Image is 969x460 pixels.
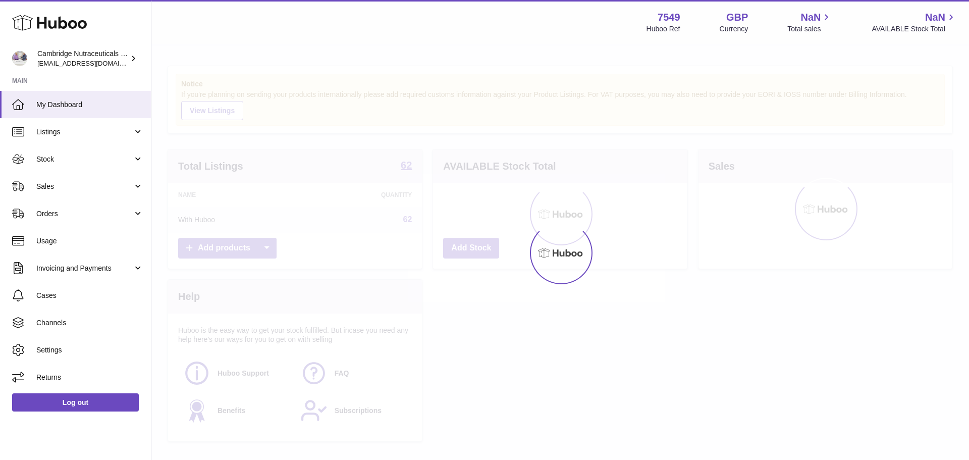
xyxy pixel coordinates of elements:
[36,236,143,246] span: Usage
[37,59,148,67] span: [EMAIL_ADDRESS][DOMAIN_NAME]
[872,24,957,34] span: AVAILABLE Stock Total
[36,291,143,300] span: Cases
[36,182,133,191] span: Sales
[36,345,143,355] span: Settings
[36,127,133,137] span: Listings
[36,100,143,110] span: My Dashboard
[36,155,133,164] span: Stock
[12,51,27,66] img: internalAdmin-7549@internal.huboo.com
[37,49,128,68] div: Cambridge Nutraceuticals Ltd
[872,11,957,34] a: NaN AVAILABLE Stock Total
[787,11,832,34] a: NaN Total sales
[36,318,143,328] span: Channels
[36,373,143,382] span: Returns
[658,11,680,24] strong: 7549
[12,393,139,412] a: Log out
[36,209,133,219] span: Orders
[726,11,748,24] strong: GBP
[647,24,680,34] div: Huboo Ref
[787,24,832,34] span: Total sales
[800,11,821,24] span: NaN
[925,11,945,24] span: NaN
[720,24,748,34] div: Currency
[36,264,133,273] span: Invoicing and Payments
